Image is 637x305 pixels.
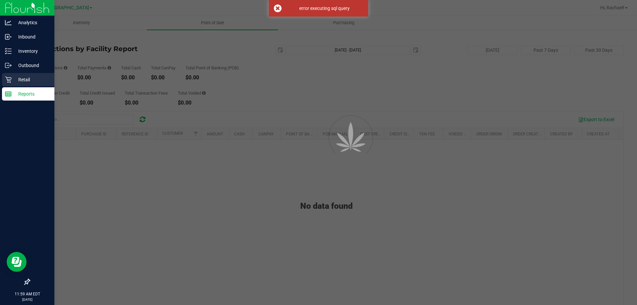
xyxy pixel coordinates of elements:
[3,297,51,302] p: [DATE]
[5,48,12,54] inline-svg: Inventory
[12,61,51,69] p: Outbound
[5,34,12,40] inline-svg: Inbound
[12,90,51,98] p: Reports
[285,5,363,12] div: error executing sql query
[12,19,51,27] p: Analytics
[5,76,12,83] inline-svg: Retail
[12,76,51,84] p: Retail
[5,19,12,26] inline-svg: Analytics
[12,47,51,55] p: Inventory
[12,33,51,41] p: Inbound
[3,291,51,297] p: 11:59 AM EDT
[5,62,12,69] inline-svg: Outbound
[7,252,27,272] iframe: Resource center
[5,91,12,97] inline-svg: Reports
